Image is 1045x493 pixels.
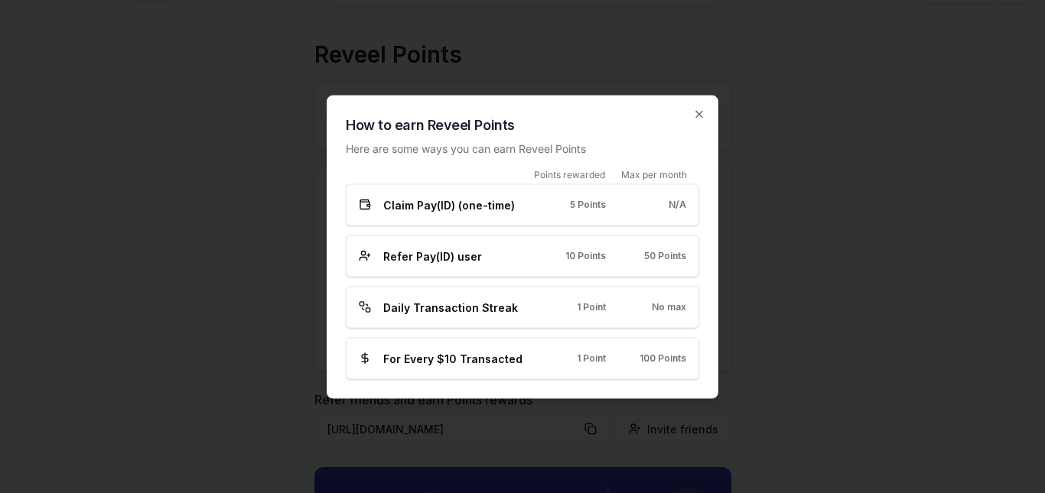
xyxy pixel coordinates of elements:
span: 1 Point [577,352,606,365]
span: Refer Pay(ID) user [383,248,482,264]
span: For Every $10 Transacted [383,350,522,366]
span: No max [652,301,686,313]
p: Here are some ways you can earn Reveel Points [346,140,699,156]
span: Daily Transaction Streak [383,299,518,315]
span: Claim Pay(ID) (one-time) [383,196,515,212]
span: Max per month [621,168,687,180]
span: 100 Points [640,352,686,365]
span: 10 Points [565,250,606,262]
span: 5 Points [570,199,606,211]
span: 50 Points [644,250,686,262]
span: N/A [669,199,686,211]
span: Points rewarded [534,168,605,180]
h2: How to earn Reveel Points [346,114,699,135]
span: 1 Point [577,301,606,313]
